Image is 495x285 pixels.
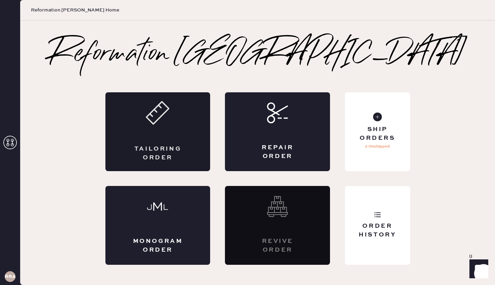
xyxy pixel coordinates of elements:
iframe: Front Chat [463,255,492,284]
span: Reformation [PERSON_NAME] Home [31,7,119,13]
h3: RRA [5,274,15,279]
div: Monogram Order [132,237,184,254]
div: Tailoring Order [132,145,184,162]
h2: Reformation [GEOGRAPHIC_DATA] [49,41,466,68]
div: Repair Order [252,144,303,160]
div: Order History [350,222,404,239]
p: 2 Unshipped [365,142,390,151]
div: Interested? Contact us at care@hemster.co [225,186,330,265]
div: Revive order [252,237,303,254]
div: Ship Orders [350,125,404,142]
